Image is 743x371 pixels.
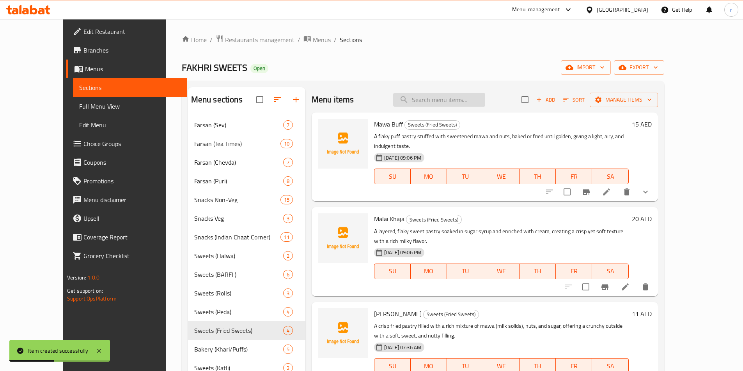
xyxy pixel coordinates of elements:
span: import [567,63,605,72]
a: Menus [303,35,331,45]
div: items [283,326,293,335]
button: TH [520,264,556,279]
span: FR [559,266,589,277]
span: Farsan (Sev) [194,120,283,130]
span: Add [535,95,556,104]
div: Sweets (Rolls)3 [188,284,305,302]
a: Menus [66,60,187,78]
span: Snacks Veg [194,214,283,223]
span: Coverage Report [83,232,181,242]
span: Choice Groups [83,139,181,148]
span: MO [414,266,444,277]
span: Select all sections [252,91,268,108]
nav: breadcrumb [182,35,664,45]
span: 10 [281,140,293,148]
button: Branch-specific-item [596,278,614,296]
div: Sweets (Fried Sweets)4 [188,321,305,340]
a: Upsell [66,209,187,228]
button: delete [636,278,655,296]
a: Menu disclaimer [66,190,187,209]
span: 4 [284,327,293,334]
span: Sweets (Fried Sweets) [194,326,283,335]
a: Promotions [66,172,187,190]
a: Coupons [66,153,187,172]
button: Add [533,94,558,106]
span: Upsell [83,214,181,223]
span: Select to update [559,184,575,200]
li: / [210,35,213,44]
span: 2 [284,252,293,260]
a: Sections [73,78,187,97]
span: Sort [563,95,585,104]
span: Sweets (Halwa) [194,251,283,260]
button: sort-choices [540,183,559,201]
span: 11 [281,234,293,241]
div: Farsan (Sev)7 [188,116,305,134]
span: Sweets (BARFI ) [194,270,283,279]
span: Sort items [558,94,590,106]
img: Mawa Samosa [318,308,368,358]
span: 6 [284,271,293,278]
button: export [614,60,664,75]
span: 7 [284,121,293,129]
span: [DATE] 07:36 AM [381,344,424,351]
div: Farsan (Tea Times) [194,139,280,148]
div: Menu-management [512,5,560,14]
span: TH [523,266,553,277]
button: SA [592,264,628,279]
div: Snacks (Indian Chaat Corner) [194,232,280,242]
div: items [283,307,293,316]
span: 4 [284,308,293,316]
h6: 11 AED [632,308,652,319]
span: Menu disclaimer [83,195,181,204]
span: 3 [284,215,293,222]
div: Farsan (Chevda) [194,158,283,167]
div: Sweets (Fried Sweets) [404,120,460,130]
span: Edit Restaurant [83,27,181,36]
a: Support.OpsPlatform [67,294,117,304]
span: Version: [67,273,86,283]
button: MO [411,264,447,279]
span: [DATE] 09:06 PM [381,249,424,256]
div: Sweets (Rolls) [194,288,283,298]
p: A layered, flaky sweet pastry soaked in sugar syrup and enriched with cream, creating a crisp yet... [374,227,629,246]
img: Malai Khaja [318,213,368,263]
a: Full Menu View [73,97,187,116]
div: items [280,232,293,242]
span: Sweets (Fried Sweets) [424,310,479,319]
span: SA [595,266,625,277]
div: Farsan (Tea Times)10 [188,134,305,153]
span: SA [595,171,625,182]
div: Snacks Veg3 [188,209,305,228]
div: Sweets (Fried Sweets) [423,310,479,319]
span: SU [378,171,408,182]
span: Menus [313,35,331,44]
span: Grocery Checklist [83,251,181,260]
button: SA [592,169,628,184]
span: Sweets (Fried Sweets) [405,120,460,129]
a: Branches [66,41,187,60]
a: Home [182,35,207,44]
span: r [730,5,732,14]
div: Snacks (Indian Chaat Corner)11 [188,228,305,246]
li: / [298,35,300,44]
h6: 15 AED [632,119,652,130]
a: Grocery Checklist [66,246,187,265]
span: Malai Khaja [374,213,404,225]
span: Sweets (Peda) [194,307,283,316]
div: Farsan (Puri)8 [188,172,305,190]
a: Edit menu item [621,282,630,292]
div: Bakery (Khari/Puffs) [194,345,283,354]
span: MO [414,171,444,182]
span: Full Menu View [79,102,181,111]
span: [PERSON_NAME] [374,308,422,320]
span: Sort sections [268,90,287,109]
p: A flaky puff pastry stuffed with sweetened mawa and nuts, baked or fried until golden, giving a l... [374,132,629,151]
span: WE [486,266,516,277]
div: Bakery (Khari/Puffs)5 [188,340,305,359]
span: 8 [284,178,293,185]
div: Item created successfully [28,346,88,355]
span: 15 [281,196,293,204]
